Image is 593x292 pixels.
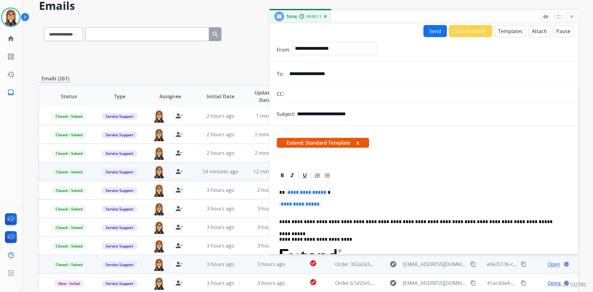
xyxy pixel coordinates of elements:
span: Service Support [102,113,137,120]
span: Service Support [102,224,137,231]
mat-icon: fullscreen [556,14,561,19]
span: Initial Date [207,93,234,100]
img: agent-avatar [153,277,165,290]
span: 2 minutes ago [255,150,288,156]
mat-icon: person_remove [175,242,183,249]
img: agent-avatar [153,258,165,271]
span: 1 minute ago [256,112,287,119]
button: x [356,139,359,146]
mat-icon: search [212,31,219,38]
span: Open [548,279,560,287]
mat-icon: language [564,261,569,267]
p: Emails (261) [39,75,72,83]
mat-icon: content_copy [521,261,526,267]
mat-icon: home [7,35,15,42]
span: Order 302a2a34-a754-49b2-9736-52ead9b343dd [335,261,447,268]
span: 3 hours ago [257,261,285,268]
span: Service Support [102,206,137,212]
p: CC: [277,90,284,98]
span: Closed – Solved [52,113,86,120]
img: agent-avatar [153,239,165,252]
div: Ordered List [313,171,322,180]
mat-icon: explore [389,279,397,287]
span: Order b7a92e51-50b9-42a4-95a7-b16fc50e9a7c [335,280,444,286]
img: agent-avatar [153,147,165,160]
p: From: [277,46,290,53]
span: Status [61,93,77,100]
span: 12 minutes ago [253,168,289,175]
span: Open [548,260,560,268]
span: Closed – Solved [52,224,86,231]
img: agent-avatar [153,165,165,178]
mat-icon: content_copy [470,280,476,286]
span: 2 hours ago [257,187,285,193]
span: 3 hours ago [257,280,285,286]
span: e0e35136-cec2-41c0-9656-99563536e52b [487,261,582,268]
img: agent-avatar [153,110,165,123]
mat-icon: check_circle [309,278,317,286]
mat-icon: explore [389,260,397,268]
span: Assignee [159,93,181,100]
button: Secure Notes [449,25,492,37]
span: 3 hours ago [207,187,234,193]
mat-icon: person_remove [175,260,183,268]
span: 3 hours ago [207,261,234,268]
p: Subject: [277,110,295,118]
span: 3 hours ago [207,224,234,231]
span: Updated Date [251,89,279,104]
span: Service Support [102,150,137,157]
div: Underline [300,171,309,180]
div: Bullet List [323,171,332,180]
span: New [287,13,297,20]
mat-icon: person_remove [175,279,183,287]
span: New - Initial [55,280,83,287]
button: Send [423,25,447,37]
mat-icon: content_copy [521,280,526,286]
mat-icon: person_remove [175,186,183,194]
span: Service Support [102,261,137,268]
span: Type [114,93,125,100]
span: Service Support [102,169,137,175]
span: 3 hours ago [207,280,234,286]
span: 00:00:11 [307,14,322,19]
button: Pause [553,25,574,37]
span: 41acdde4-dbb6-4ab7-bfc9-a17bac7cba1e [487,280,582,286]
mat-icon: person_remove [175,149,183,157]
span: 3 hours ago [207,205,234,212]
span: 3 hours ago [257,205,285,212]
p: 0.20.1027RC [559,281,587,288]
div: Italic [288,171,297,180]
mat-icon: language [564,280,569,286]
span: 2 hours ago [207,150,234,156]
span: Service Support [102,132,137,138]
div: Bold [278,171,287,180]
img: agent-avatar [153,202,165,215]
span: Closed – Solved [52,243,86,249]
span: 2 hours ago [207,131,234,138]
mat-icon: person_remove [175,112,183,120]
mat-icon: content_copy [470,261,476,267]
mat-icon: person_remove [175,168,183,175]
span: Closed – Solved [52,132,86,138]
span: Closed – Solved [52,261,86,268]
mat-icon: person_remove [175,223,183,231]
span: [EMAIL_ADDRESS][DOMAIN_NAME] [403,279,467,287]
span: Service Support [102,187,137,194]
span: Closed – Solved [52,187,86,194]
mat-icon: close [569,14,574,19]
span: Closed – Solved [52,150,86,157]
img: agent-avatar [153,221,165,234]
span: [EMAIL_ADDRESS][DOMAIN_NAME] [403,260,467,268]
mat-icon: history [7,71,15,78]
span: 3 hours ago [257,242,285,249]
img: agent-avatar [153,128,165,141]
span: Extend: Standard Template [277,138,369,148]
button: Templates [495,25,526,37]
mat-icon: person_remove [175,205,183,212]
button: Attach [528,25,550,37]
mat-icon: check_circle [309,260,317,267]
span: 2 minutes ago [255,131,288,138]
mat-icon: list_alt [7,53,15,60]
span: 54 minutes ago [203,168,238,175]
img: avatar [2,9,19,26]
